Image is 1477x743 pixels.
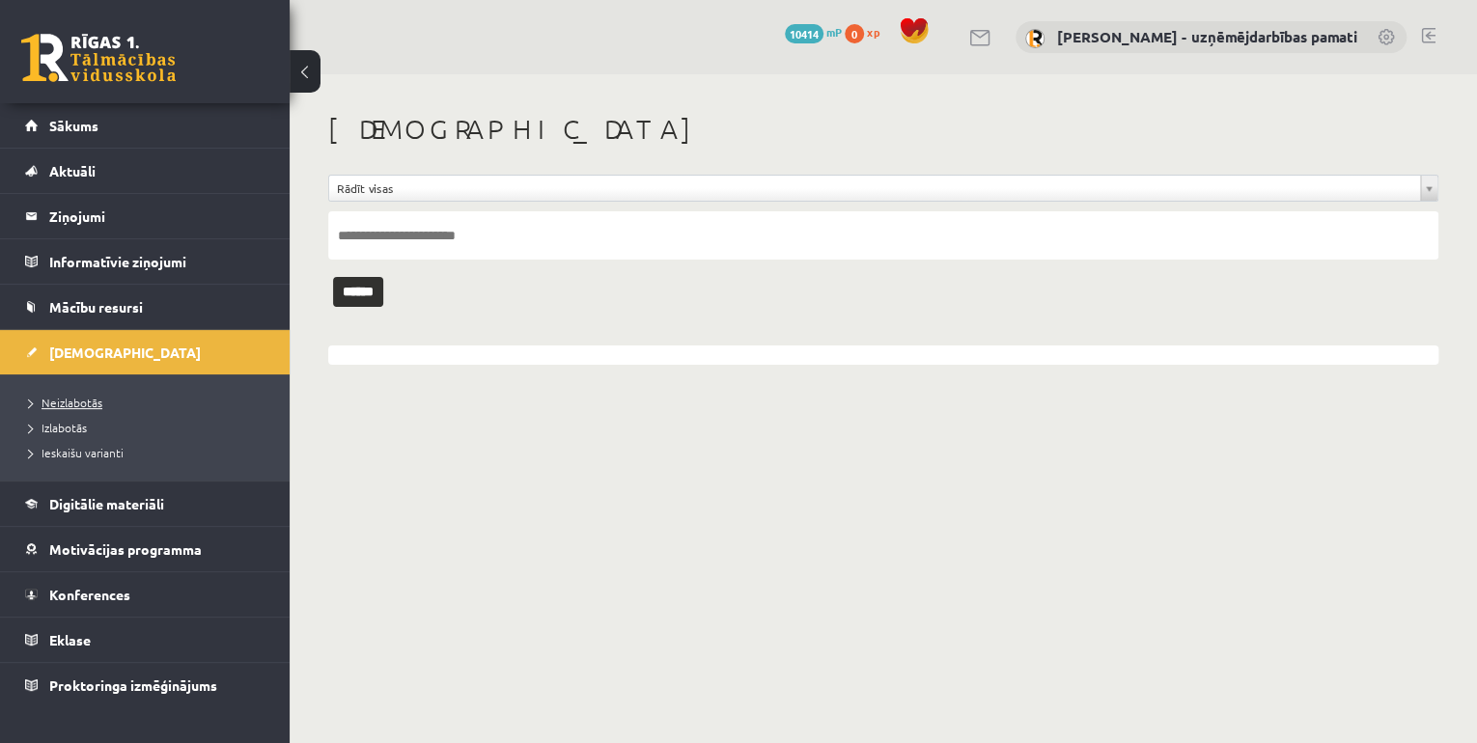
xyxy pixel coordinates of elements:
span: Digitālie materiāli [49,495,164,512]
a: [DEMOGRAPHIC_DATA] [25,330,265,374]
h1: [DEMOGRAPHIC_DATA] [328,113,1438,146]
a: Ziņojumi [25,194,265,238]
a: 10414 mP [785,24,842,40]
a: Rādīt visas [329,176,1437,201]
a: Sākums [25,103,265,148]
span: Rādīt visas [337,176,1412,201]
a: Proktoringa izmēģinājums [25,663,265,707]
span: Izlabotās [29,420,87,435]
a: Ieskaišu varianti [29,444,270,461]
span: 10414 [785,24,823,43]
a: 0 xp [845,24,889,40]
span: 0 [845,24,864,43]
a: Rīgas 1. Tālmācības vidusskola [21,34,176,82]
a: Mācību resursi [25,285,265,329]
a: Informatīvie ziņojumi [25,239,265,284]
a: Aktuāli [25,149,265,193]
a: Motivācijas programma [25,527,265,571]
a: [PERSON_NAME] - uzņēmējdarbības pamati [1057,27,1357,46]
span: Mācību resursi [49,298,143,316]
a: Digitālie materiāli [25,482,265,526]
span: Konferences [49,586,130,603]
span: xp [867,24,879,40]
a: Eklase [25,618,265,662]
a: Neizlabotās [29,394,270,411]
a: Konferences [25,572,265,617]
span: Sākums [49,117,98,134]
span: Proktoringa izmēģinājums [49,676,217,694]
span: Motivācijas programma [49,540,202,558]
span: [DEMOGRAPHIC_DATA] [49,344,201,361]
span: mP [826,24,842,40]
legend: Informatīvie ziņojumi [49,239,265,284]
span: Ieskaišu varianti [29,445,124,460]
a: Izlabotās [29,419,270,436]
img: Solvita Kozlovska - uzņēmējdarbības pamati [1025,29,1045,48]
span: Aktuāli [49,162,96,179]
span: Eklase [49,631,91,648]
legend: Ziņojumi [49,194,265,238]
span: Neizlabotās [29,395,102,410]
